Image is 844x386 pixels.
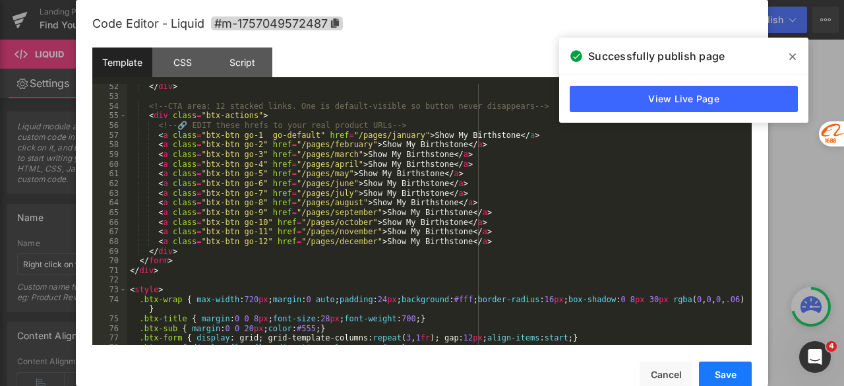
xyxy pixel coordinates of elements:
[92,189,127,199] div: 63
[99,327,218,354] a: Explore Blocks
[570,86,798,112] a: View Live Page
[826,341,837,352] span: 4
[92,121,127,131] div: 56
[92,16,204,30] span: Code Editor - Liquid
[92,256,127,266] div: 70
[92,237,127,247] div: 68
[92,102,127,112] div: 54
[92,160,127,170] div: 60
[92,285,127,295] div: 73
[92,343,127,353] div: 78
[92,150,127,160] div: 59
[92,48,152,77] div: Template
[799,341,831,373] iframe: Intercom live chat
[92,140,127,150] div: 58
[92,275,127,285] div: 72
[92,295,127,314] div: 74
[588,48,725,64] span: Successfully publish page
[92,324,127,334] div: 76
[92,218,127,228] div: 66
[92,266,127,276] div: 71
[92,179,127,189] div: 62
[92,131,127,141] div: 57
[92,247,127,257] div: 69
[92,314,127,324] div: 75
[92,227,127,237] div: 67
[92,111,127,121] div: 55
[211,16,343,30] span: Click to copy
[92,92,127,102] div: 53
[92,198,127,208] div: 64
[92,208,127,218] div: 65
[212,48,272,77] div: Script
[152,48,212,77] div: CSS
[92,169,127,179] div: 61
[92,82,127,92] div: 52
[92,333,127,343] div: 77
